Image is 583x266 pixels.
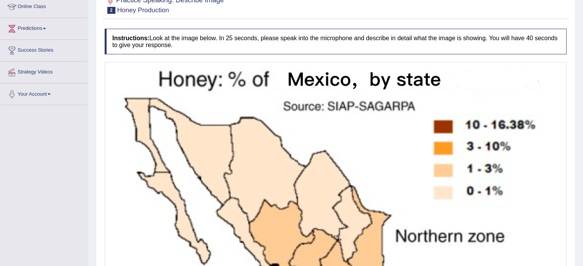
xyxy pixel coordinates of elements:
[0,40,88,59] a: Success Stories
[0,18,88,37] a: Predictions
[117,7,169,14] small: Honey Production
[0,62,88,81] a: Strategy Videos
[105,29,567,54] h4: Look at the image below. In 25 seconds, please speak into the microphone and describe in detail w...
[107,7,115,14] span: 2
[112,35,149,41] b: Instructions:
[0,83,88,103] a: Your Account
